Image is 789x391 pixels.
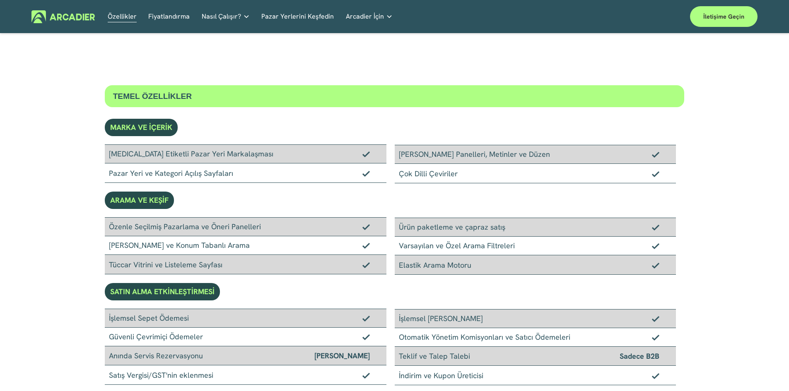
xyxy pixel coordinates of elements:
[346,10,393,23] a: klasör açılır menüsü
[110,195,169,205] font: ARAMA VE KEŞİF
[109,313,189,323] font: İşlemsel Sepet Ödemesi
[109,259,222,269] font: Tüccar Vitrini ve Listeleme Sayfası
[690,6,758,27] a: İletişime geçin
[362,224,370,230] img: Onay işareti
[202,12,241,21] font: Nasıl Çalışır?
[652,224,659,230] img: Onay işareti
[148,10,190,23] a: Fiyatlandırma
[148,12,190,21] font: Fiyatlandırma
[110,122,172,132] font: MARKA VE İÇERİK
[362,242,370,248] img: Onay işareti
[652,316,659,321] img: Onay işareti
[399,260,471,270] font: Elastik Arama Motoru
[652,334,659,340] img: Onay işareti
[399,149,550,159] font: [PERSON_NAME] Panelleri, Metinler ve Düzen
[362,262,370,268] img: Onay işareti
[399,222,505,232] font: Ürün paketleme ve çapraz satış
[399,240,515,250] font: Varsayılan ve Özel Arama Filtreleri
[109,168,233,178] font: Pazar Yeri ve Kategori Açılış Sayfaları
[109,149,273,158] font: [MEDICAL_DATA] Etiketli Pazar Yeri Markalaşması
[362,170,370,176] img: Onay işareti
[703,13,744,20] font: İletişime geçin
[261,10,334,23] a: Pazar Yerlerini Keşfedin
[652,243,659,249] img: Onay işareti
[652,171,659,177] img: Onay işareti
[399,370,483,380] font: İndirim ve Kupon Üreticisi
[399,313,483,323] font: İşlemsel [PERSON_NAME]
[399,351,470,361] font: Teklif ve Talep Talebi
[109,331,203,341] font: Güvenli Çevrimiçi Ödemeler
[620,351,659,361] font: Sadece B2B
[346,12,384,21] font: Arcadier İçin
[362,315,370,321] img: Onay işareti
[314,350,370,360] font: [PERSON_NAME]
[109,370,213,380] font: Satış Vergisi/GST'nin eklenmesi
[652,151,659,157] img: Onay işareti
[109,240,250,250] font: [PERSON_NAME] ve Konum Tabanlı Arama
[108,12,137,21] font: Özellikler
[748,351,789,391] iframe: Chat Widget
[113,91,192,101] font: TEMEL ÖZELLİKLER
[362,334,370,340] img: Onay işareti
[362,372,370,378] img: Onay işareti
[362,151,370,157] img: Onay işareti
[109,350,203,360] font: Anında Servis Rezervasyonu
[108,10,137,23] a: Özellikler
[652,262,659,268] img: Onay işareti
[202,10,250,23] a: klasör açılır menüsü
[399,168,458,178] font: Çok Dilli Çeviriler
[31,10,95,23] img: Arcadier
[109,221,261,231] font: Özenle Seçilmiş Pazarlama ve Öneri Panelleri
[652,373,659,379] img: Onay işareti
[110,286,215,296] font: SATIN ALMA ETKİNLEŞTİRMESİ
[748,351,789,391] div: Sohbet Aracı
[261,12,334,21] font: Pazar Yerlerini Keşfedin
[399,332,570,342] font: Otomatik Yönetim Komisyonları ve Satıcı Ödemeleri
